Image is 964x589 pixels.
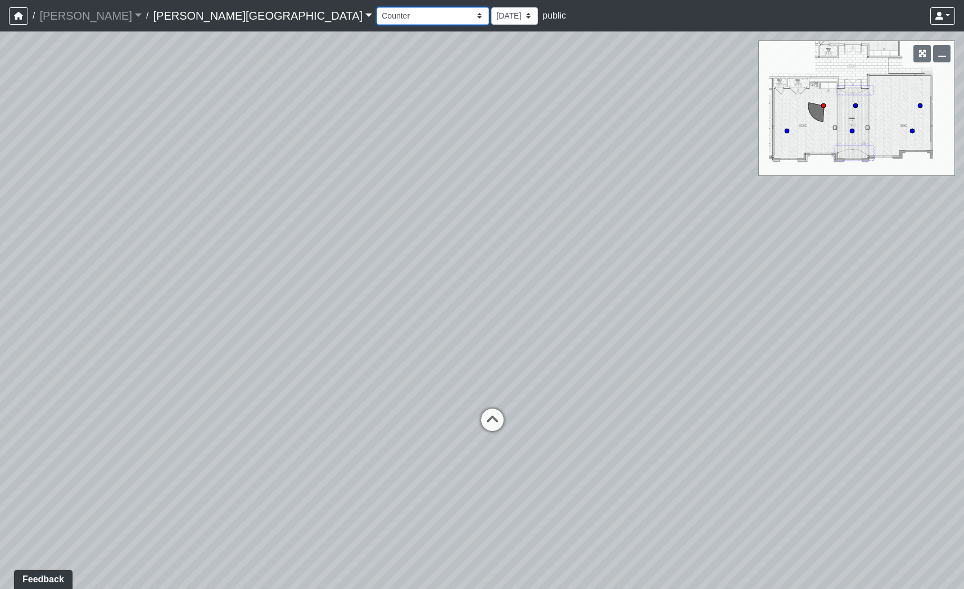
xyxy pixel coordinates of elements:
span: public [542,11,566,20]
a: [PERSON_NAME][GEOGRAPHIC_DATA] [153,4,372,27]
a: [PERSON_NAME] [39,4,142,27]
span: / [28,4,39,27]
iframe: Ybug feedback widget [8,567,75,589]
span: / [142,4,153,27]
